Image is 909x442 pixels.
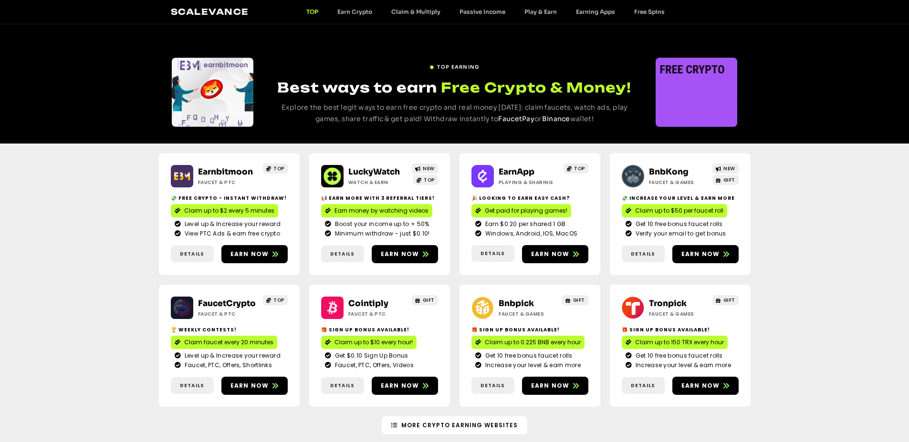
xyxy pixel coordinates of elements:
[221,377,288,395] a: Earn now
[182,351,281,360] span: Level up & Increase your reward
[631,250,655,257] span: Details
[401,421,518,430] span: More Crypto Earning Websites
[649,298,687,308] a: Tronpick
[649,179,709,186] h2: Faucet & Games
[230,381,269,390] span: Earn now
[471,204,571,217] a: Get paid for playing games!
[633,229,726,238] span: Verify your email to get bonus
[622,377,665,394] a: Details
[441,78,631,97] span: Free Crypto & Money!
[171,7,249,17] a: Scalevance
[499,167,534,177] a: EarnApp
[574,165,585,172] span: TOP
[483,351,573,360] span: Get 10 free bonus faucet rolls
[483,220,566,228] span: Earn $0.20 per shared 1 GB
[515,8,566,15] a: Play & Earn
[198,179,258,186] h2: Faucet & PTC
[198,310,258,318] h2: Faucet & PTC
[372,245,438,263] a: Earn now
[562,295,588,305] a: GIFT
[381,250,419,258] span: Earn now
[424,176,435,184] span: TOP
[330,382,355,389] span: Details
[423,165,435,172] span: NEW
[712,295,739,305] a: GIFT
[333,229,430,238] span: Minimum withdraw - just $0.10!
[184,206,274,215] span: Claim up to $2 every 5 minutes
[499,310,558,318] h2: Faucet & Games
[333,220,429,228] span: Boost your income up to + 50%
[334,338,413,347] span: Claim up to $10 every hour!
[221,245,288,263] a: Earn now
[321,326,438,333] h2: 🎁 Sign up bonus available!
[381,381,419,390] span: Earn now
[471,245,514,262] a: Details
[372,377,438,395] a: Earn now
[297,8,328,15] a: TOP
[485,338,581,347] span: Claim up to 0.225 BNB every hour
[522,245,588,263] a: Earn now
[635,338,724,347] span: Claim up to 150 TRX every hour
[531,381,570,390] span: Earn now
[412,295,438,305] a: GIFT
[723,165,735,172] span: NEW
[412,164,438,174] a: NEW
[573,297,585,304] span: GIFT
[263,164,288,174] a: TOP
[622,246,665,262] a: Details
[450,8,515,15] a: Passive Income
[297,8,674,15] nav: Menu
[622,326,739,333] h2: 🎁 Sign Up Bonus Available!
[499,179,558,186] h2: Playing & Sharing
[171,377,214,394] a: Details
[681,250,720,258] span: Earn now
[483,229,577,238] span: Windows, Android, IOS, MacOS
[712,164,739,174] a: NEW
[499,298,534,308] a: Bnbpick
[171,204,278,217] a: Claim up to $2 every 5 minutes
[180,250,204,257] span: Details
[633,361,731,370] span: Increase your level & earn more
[198,167,253,177] a: Earnbitmoon
[198,298,256,308] a: FaucetCrypto
[471,336,585,349] a: Claim up to 0.225 BNB every hour
[542,114,570,123] a: Binance
[273,297,284,304] span: TOP
[321,195,438,202] h2: 📢 Earn more with 3 referral Tiers!
[182,229,280,238] span: View PTC Ads & earn free crypto
[483,361,581,370] span: Increase your level & earn more
[321,336,417,349] a: Claim up to $10 every hour!
[271,102,638,125] p: Explore the best legit ways to earn free crypto and real money [DATE]: claim faucets, watch ads, ...
[171,326,288,333] h2: 🏆 Weekly contests!
[230,250,269,258] span: Earn now
[672,377,739,395] a: Earn now
[633,351,723,360] span: Get 10 free bonus faucet rolls
[649,167,689,177] a: BnbKong
[481,250,505,257] span: Details
[348,179,408,186] h2: Watch & Earn
[712,175,739,185] a: GIFT
[182,361,272,370] span: Faucet, PTC, Offers, Shortlinks
[522,377,588,395] a: Earn now
[328,8,382,15] a: Earn Crypto
[263,295,288,305] a: TOP
[723,176,735,184] span: GIFT
[485,206,567,215] span: Get paid for playing games!
[171,246,214,262] a: Details
[321,204,432,217] a: Earn money by watching videos
[182,220,281,228] span: Level up & Increase your reward
[273,165,284,172] span: TOP
[622,336,728,349] a: Claim up to 150 TRX every hour
[564,164,588,174] a: TOP
[171,336,277,349] a: Claim faucet every 20 minutes
[471,195,588,202] h2: 🎉 Looking to Earn Easy Cash?
[184,338,273,347] span: Claim faucet every 20 minutes
[330,250,355,257] span: Details
[171,195,288,202] h2: 💸 Free crypto - Instant withdraw!
[348,298,388,308] a: Cointiply
[172,58,253,127] div: Slides
[471,377,514,394] a: Details
[498,114,534,123] a: FaucetPay
[321,377,364,394] a: Details
[382,8,450,15] a: Claim & Multiply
